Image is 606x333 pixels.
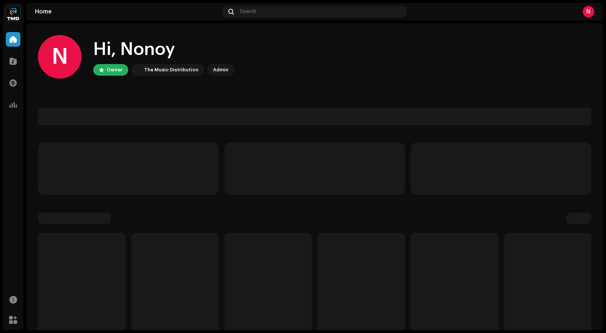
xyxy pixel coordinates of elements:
[107,66,122,74] div: Owner
[583,6,594,17] div: N
[38,35,82,79] div: N
[133,66,141,74] img: 622bc8f8-b98b-49b5-8c6c-3a84fb01c0a0
[6,6,20,20] img: 622bc8f8-b98b-49b5-8c6c-3a84fb01c0a0
[93,38,234,61] div: Hi, Nonoy
[240,9,256,15] span: Search
[144,66,198,74] div: The Music Distribution
[213,66,228,74] div: Admin
[35,9,220,15] div: Home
